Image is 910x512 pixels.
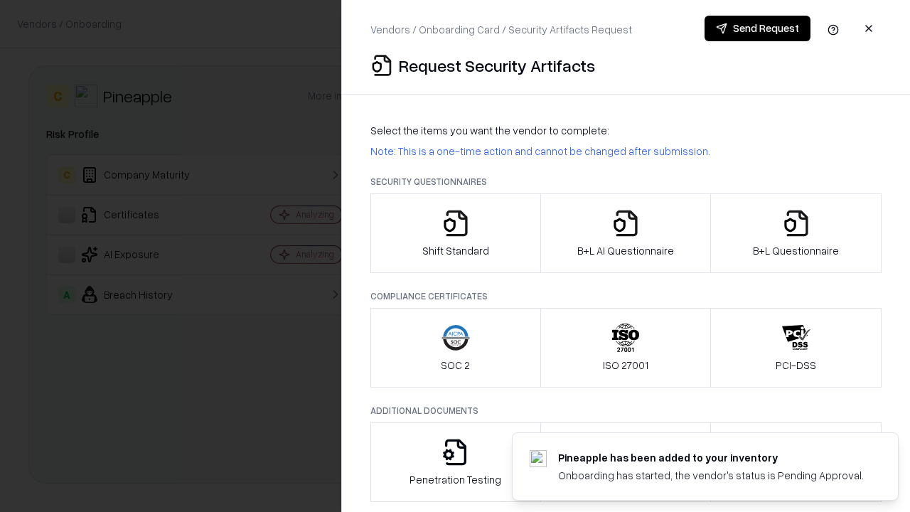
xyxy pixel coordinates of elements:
button: B+L AI Questionnaire [540,193,712,273]
p: ISO 27001 [603,358,648,373]
button: Privacy Policy [540,422,712,502]
p: PCI-DSS [776,358,816,373]
p: Request Security Artifacts [399,54,595,77]
button: Penetration Testing [370,422,541,502]
div: Pineapple has been added to your inventory [558,450,864,465]
button: Send Request [705,16,810,41]
p: Note: This is a one-time action and cannot be changed after submission. [370,144,882,159]
p: Select the items you want the vendor to complete: [370,123,882,138]
p: Compliance Certificates [370,290,882,302]
p: Penetration Testing [409,472,501,487]
button: Shift Standard [370,193,541,273]
p: Additional Documents [370,405,882,417]
p: SOC 2 [441,358,470,373]
button: SOC 2 [370,308,541,388]
p: Shift Standard [422,243,489,258]
p: Security Questionnaires [370,176,882,188]
button: Data Processing Agreement [710,422,882,502]
img: pineappleenergy.com [530,450,547,467]
p: B+L Questionnaire [753,243,839,258]
button: ISO 27001 [540,308,712,388]
p: B+L AI Questionnaire [577,243,674,258]
button: PCI-DSS [710,308,882,388]
p: Vendors / Onboarding Card / Security Artifacts Request [370,22,632,37]
button: B+L Questionnaire [710,193,882,273]
div: Onboarding has started, the vendor's status is Pending Approval. [558,468,864,483]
